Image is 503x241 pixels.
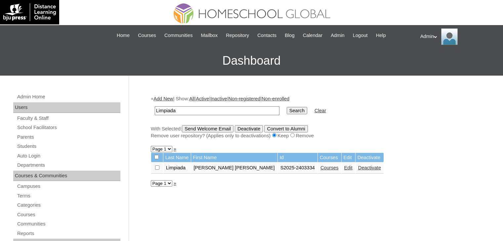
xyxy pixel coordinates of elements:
td: [PERSON_NAME] [PERSON_NAME] [191,162,277,174]
a: Add New [153,96,173,101]
a: Courses [135,32,159,39]
h3: Dashboard [3,46,500,76]
a: Non-registered [228,96,260,101]
div: + | Show: | | | | [151,95,478,139]
a: Communities [17,220,120,228]
a: Auto Login [17,152,120,160]
div: Remove user repository? (Applies only to deactivations) Keep Remove [151,132,478,139]
a: Campuses [17,182,120,190]
span: Logout [353,32,368,39]
input: Convert to Alumni [264,125,308,132]
a: Courses [17,211,120,219]
td: Id [278,153,317,162]
input: Search [155,106,279,115]
a: Inactive [210,96,227,101]
a: Terms [17,192,120,200]
span: Repository [226,32,249,39]
a: All [189,96,194,101]
input: Deactivate [235,125,263,132]
td: Edit [342,153,355,162]
a: Students [17,142,120,151]
a: » [174,146,176,152]
a: Blog [281,32,298,39]
a: Repository [223,32,252,39]
a: Deactivate [358,165,381,170]
a: Faculty & Staff [17,114,120,122]
td: First Name [191,153,277,162]
a: Home [113,32,133,39]
span: Calendar [303,32,322,39]
input: Send Welcome Email [182,125,233,132]
span: Blog [285,32,294,39]
a: Categories [17,201,120,209]
div: With Selected: [151,125,478,139]
a: Mailbox [198,32,221,39]
td: Courses [318,153,341,162]
td: S2025-2403334 [278,162,317,174]
td: Limpiada [163,162,191,174]
span: Home [117,32,130,39]
div: Courses & Communities [13,171,120,181]
a: Courses [320,165,339,170]
a: Edit [344,165,353,170]
a: Calendar [300,32,326,39]
a: Reports [17,229,120,238]
a: Help [373,32,389,39]
a: School Facilitators [17,123,120,132]
a: Admin [327,32,348,39]
a: Clear [314,108,326,113]
a: Admin Home [17,93,120,101]
a: Logout [350,32,371,39]
a: Contacts [254,32,280,39]
span: Contacts [257,32,276,39]
a: Communities [161,32,196,39]
img: Admin Homeschool Global [441,28,458,45]
input: Search [287,107,307,114]
td: Deactivate [356,153,384,162]
a: Parents [17,133,120,141]
span: Help [376,32,386,39]
a: Non-enrolled [262,96,289,101]
a: Departments [17,161,120,169]
span: Courses [138,32,156,39]
span: Admin [331,32,345,39]
a: » [174,181,176,186]
img: logo-white.png [3,3,56,21]
a: Active [196,96,209,101]
span: Communities [164,32,193,39]
div: Admin [420,28,496,45]
div: Users [13,102,120,113]
span: Mailbox [201,32,218,39]
td: Last Name [163,153,191,162]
